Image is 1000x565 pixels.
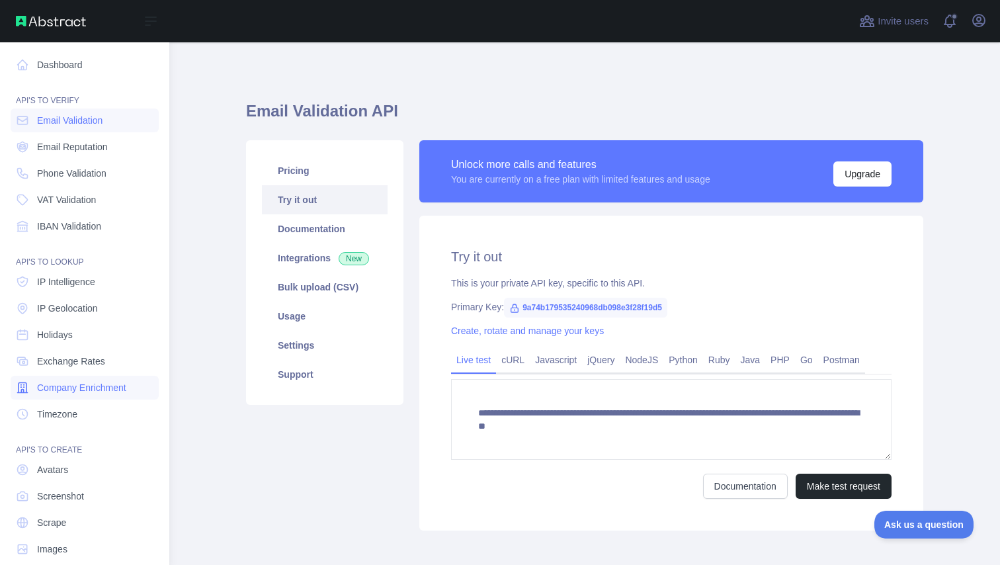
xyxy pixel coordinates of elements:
[11,458,159,482] a: Avatars
[37,302,98,315] span: IP Geolocation
[262,331,388,360] a: Settings
[451,157,710,173] div: Unlock more calls and features
[11,161,159,185] a: Phone Validation
[37,408,77,421] span: Timezone
[37,220,101,233] span: IBAN Validation
[262,273,388,302] a: Bulk upload (CSV)
[818,349,865,370] a: Postman
[11,349,159,373] a: Exchange Rates
[37,275,95,288] span: IP Intelligence
[37,114,103,127] span: Email Validation
[37,490,84,503] span: Screenshot
[11,79,159,106] div: API'S TO VERIFY
[451,247,892,266] h2: Try it out
[11,537,159,561] a: Images
[620,349,663,370] a: NodeJS
[663,349,703,370] a: Python
[874,511,974,539] iframe: Toggle Customer Support
[262,214,388,243] a: Documentation
[11,323,159,347] a: Holidays
[11,429,159,455] div: API'S TO CREATE
[262,243,388,273] a: Integrations New
[796,474,892,499] button: Make test request
[37,381,126,394] span: Company Enrichment
[833,161,892,187] button: Upgrade
[11,402,159,426] a: Timezone
[451,349,496,370] a: Live test
[451,277,892,290] div: This is your private API key, specific to this API.
[262,156,388,185] a: Pricing
[703,474,788,499] a: Documentation
[582,349,620,370] a: jQuery
[765,349,795,370] a: PHP
[504,298,667,318] span: 9a74b179535240968db098e3f28f19d5
[11,376,159,400] a: Company Enrichment
[11,135,159,159] a: Email Reputation
[37,463,68,476] span: Avatars
[451,173,710,186] div: You are currently on a free plan with limited features and usage
[16,16,86,26] img: Abstract API
[11,241,159,267] div: API'S TO LOOKUP
[11,296,159,320] a: IP Geolocation
[11,511,159,535] a: Scrape
[856,11,931,32] button: Invite users
[11,484,159,508] a: Screenshot
[37,543,67,556] span: Images
[37,140,108,153] span: Email Reputation
[703,349,735,370] a: Ruby
[735,349,766,370] a: Java
[262,360,388,389] a: Support
[11,214,159,238] a: IBAN Validation
[451,326,604,336] a: Create, rotate and manage your keys
[451,300,892,314] div: Primary Key:
[37,167,106,180] span: Phone Validation
[11,109,159,132] a: Email Validation
[11,270,159,294] a: IP Intelligence
[878,14,929,29] span: Invite users
[530,349,582,370] a: Javascript
[11,53,159,77] a: Dashboard
[795,349,818,370] a: Go
[262,302,388,331] a: Usage
[339,252,369,265] span: New
[11,188,159,212] a: VAT Validation
[37,193,96,206] span: VAT Validation
[262,185,388,214] a: Try it out
[37,355,105,368] span: Exchange Rates
[37,516,66,529] span: Scrape
[246,101,923,132] h1: Email Validation API
[496,349,530,370] a: cURL
[37,328,73,341] span: Holidays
